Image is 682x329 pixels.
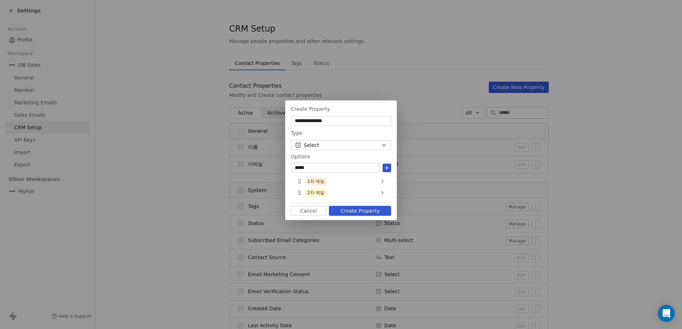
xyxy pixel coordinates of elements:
[291,206,326,216] button: Cancel
[294,176,388,187] div: 1차 메일
[304,142,319,149] span: Select
[291,130,302,136] span: Type
[291,153,310,160] span: Options
[291,106,330,112] span: Create Property
[307,190,324,196] div: 2차 메일
[291,140,391,150] button: Select
[294,187,388,198] div: 2차 메일
[307,178,324,185] div: 1차 메일
[329,206,391,216] button: Create Property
